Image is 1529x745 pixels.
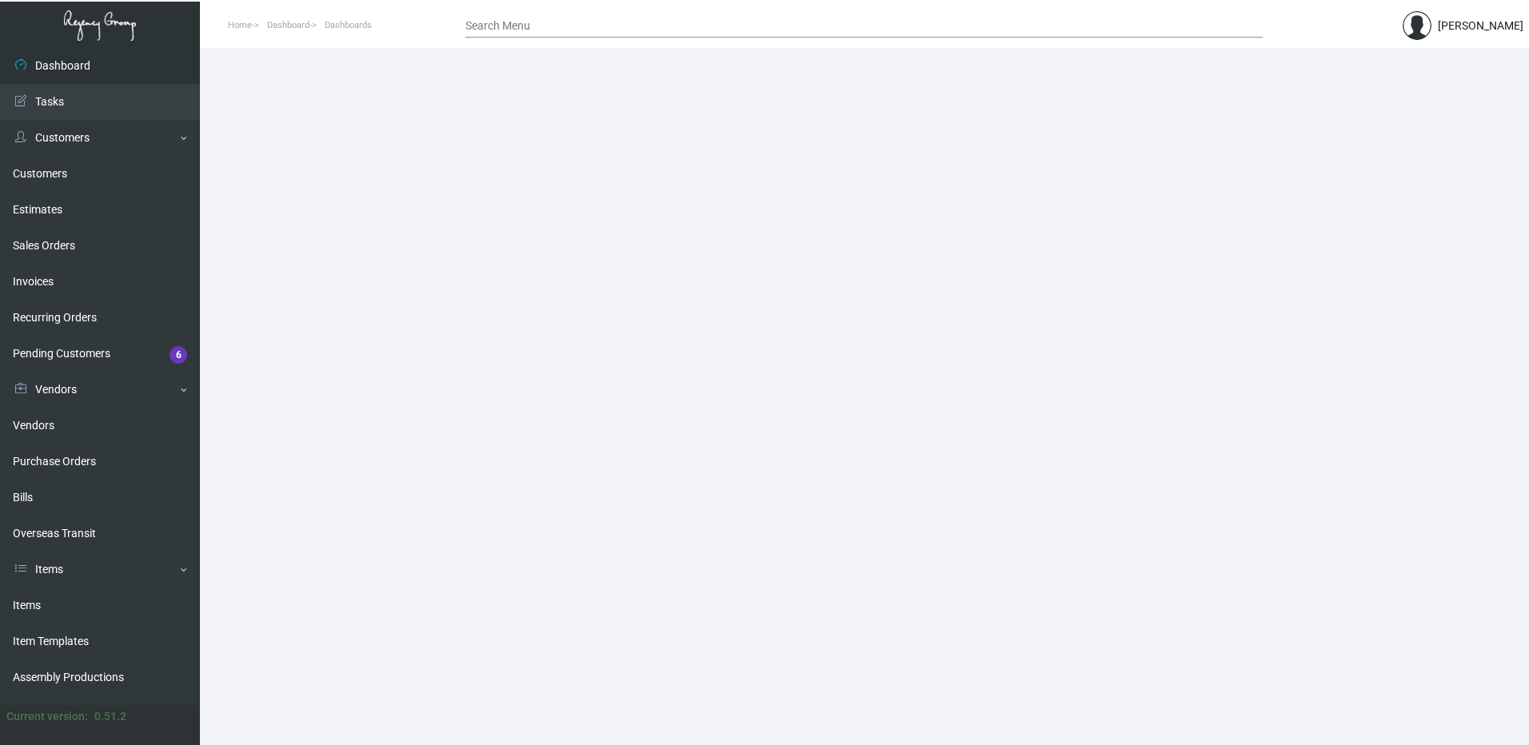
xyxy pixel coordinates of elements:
[267,20,309,30] span: Dashboard
[325,20,372,30] span: Dashboards
[1438,18,1523,34] div: [PERSON_NAME]
[228,20,252,30] span: Home
[1403,11,1431,40] img: admin@bootstrapmaster.com
[6,708,88,725] div: Current version:
[94,708,126,725] div: 0.51.2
